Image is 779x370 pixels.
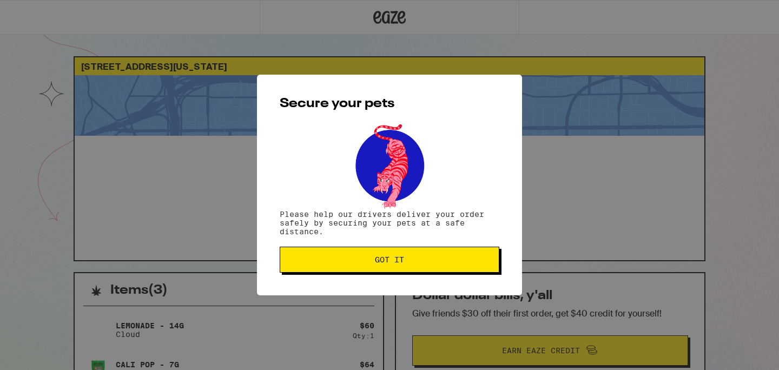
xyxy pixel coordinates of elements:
[280,97,499,110] h2: Secure your pets
[345,121,434,210] img: pets
[280,210,499,236] p: Please help our drivers deliver your order safely by securing your pets at a safe distance.
[6,8,78,16] span: Hi. Need any help?
[280,247,499,273] button: Got it
[375,256,404,263] span: Got it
